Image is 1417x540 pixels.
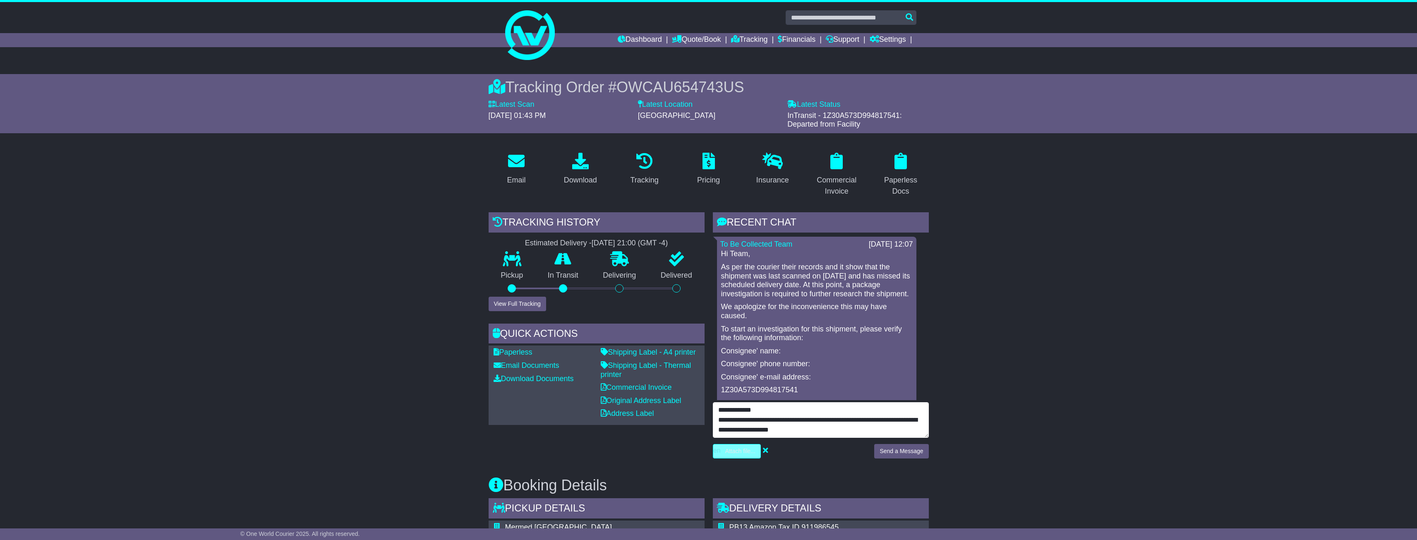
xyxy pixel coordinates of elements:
p: Consignee' e-mail address: [721,373,912,382]
div: Insurance [756,175,789,186]
p: We apologize for the inconvenience this may have caused. [721,302,912,320]
a: Download [559,150,602,189]
a: Commercial Invoice [809,150,865,200]
div: Email [507,175,525,186]
p: As per the courier their records and it show that the shipment was last scanned on [DATE] and has... [721,263,912,298]
a: Pricing [692,150,725,189]
p: 1Z30A573D994817541 [721,386,912,395]
a: Settings [870,33,906,47]
h3: Booking Details [489,477,929,494]
button: View Full Tracking [489,297,546,311]
p: Pickup [489,271,536,280]
p: 1Z30A573D991435156 [721,399,912,408]
p: To start an investigation for this shipment, please verify the following information: [721,325,912,343]
a: Email Documents [494,361,559,370]
a: Paperless [494,348,532,356]
a: Support [826,33,859,47]
p: Hi Team, [721,250,912,259]
a: Paperless Docs [873,150,929,200]
span: [GEOGRAPHIC_DATA] [638,111,715,120]
a: Tracking [731,33,767,47]
a: Financials [778,33,815,47]
span: PB13 Amazon Tax ID 911986545 [729,523,839,531]
p: Delivering [591,271,649,280]
div: Commercial Invoice [814,175,859,197]
a: Shipping Label - A4 printer [601,348,696,356]
a: Email [501,150,531,189]
a: Shipping Label - Thermal printer [601,361,691,379]
a: Download Documents [494,374,574,383]
div: Pricing [697,175,720,186]
button: Send a Message [874,444,928,458]
label: Latest Status [787,100,840,109]
p: Consignee' phone number: [721,360,912,369]
span: Mermed [GEOGRAPHIC_DATA] [505,523,612,531]
p: Consignee' name: [721,347,912,356]
div: Tracking Order # [489,78,929,96]
span: OWCAU654743US [616,79,744,96]
label: Latest Location [638,100,693,109]
span: © One World Courier 2025. All rights reserved. [240,530,360,537]
div: Paperless Docs [878,175,923,197]
div: Quick Actions [489,324,705,346]
span: [DATE] 01:43 PM [489,111,546,120]
a: Dashboard [618,33,662,47]
a: Address Label [601,409,654,418]
div: Pickup Details [489,498,705,521]
a: Insurance [751,150,794,189]
div: Estimated Delivery - [489,239,705,248]
a: To Be Collected Team [720,240,793,248]
div: Tracking [630,175,658,186]
a: Commercial Invoice [601,383,672,391]
div: Tracking history [489,212,705,235]
a: Quote/Book [672,33,721,47]
p: In Transit [535,271,591,280]
div: Delivery Details [713,498,929,521]
a: Tracking [625,150,664,189]
a: Original Address Label [601,396,681,405]
p: Delivered [648,271,705,280]
div: [DATE] 21:00 (GMT -4) [592,239,668,248]
div: [DATE] 12:07 [869,240,913,249]
span: InTransit - 1Z30A573D994817541: Departed from Facility [787,111,902,129]
div: RECENT CHAT [713,212,929,235]
div: Download [564,175,597,186]
label: Latest Scan [489,100,535,109]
